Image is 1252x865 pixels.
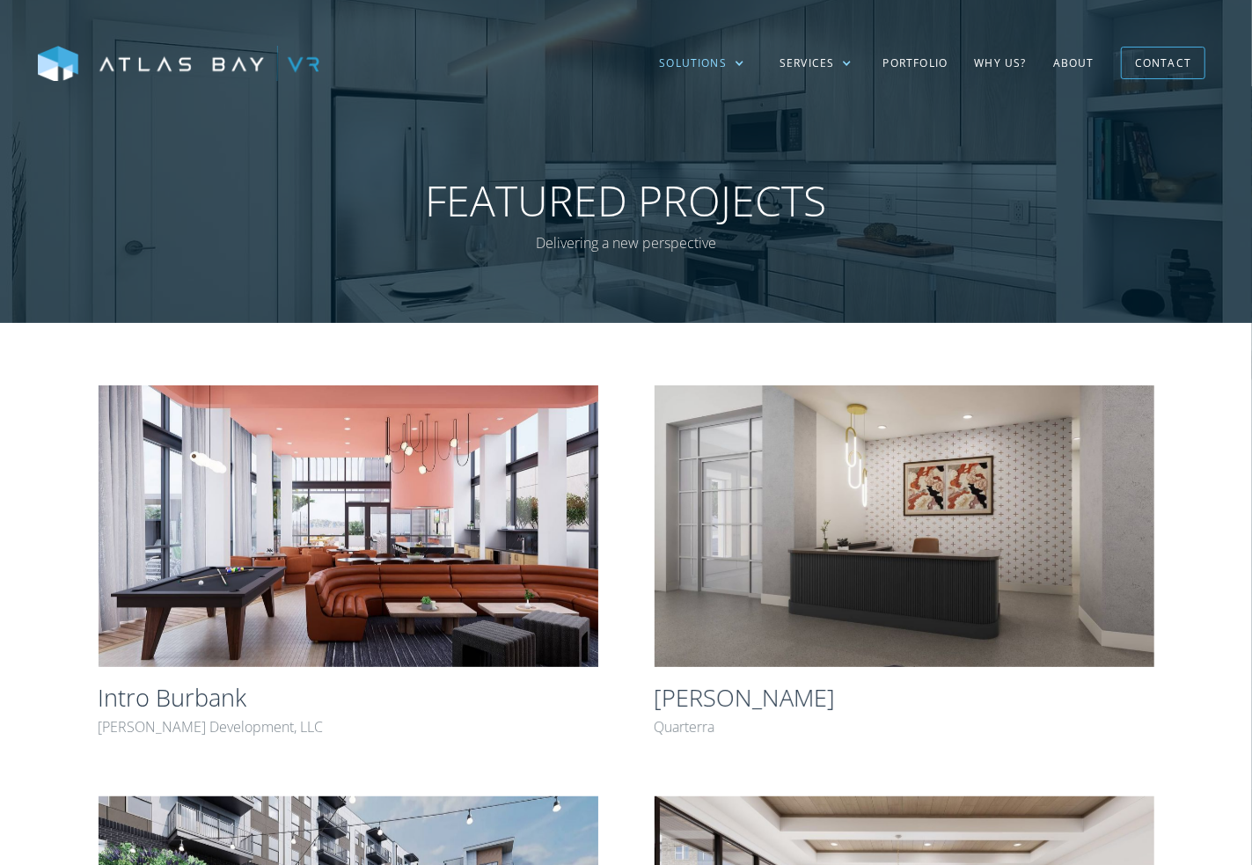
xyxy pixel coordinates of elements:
a: Portfolio [870,38,962,89]
img: Intro Burbank [99,385,598,667]
div: Solutions [641,38,762,89]
div: Contact [1135,49,1191,77]
a: Why US? [962,38,1040,89]
div: Services [762,38,870,89]
h2: [PERSON_NAME] [655,681,836,715]
div: Quarterra [655,715,715,740]
div: Services [780,55,835,71]
a: Contact [1121,47,1205,79]
img: Atlas Bay VR Logo [38,46,319,83]
div: Solutions [659,55,727,71]
img: Harper [655,385,1154,667]
p: Delivering a new perspective [318,231,934,256]
a: About [1040,38,1108,89]
div: [PERSON_NAME] Development, LLC [99,715,324,740]
h1: Featured Projects [318,175,934,226]
h2: Intro Burbank [99,681,247,715]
